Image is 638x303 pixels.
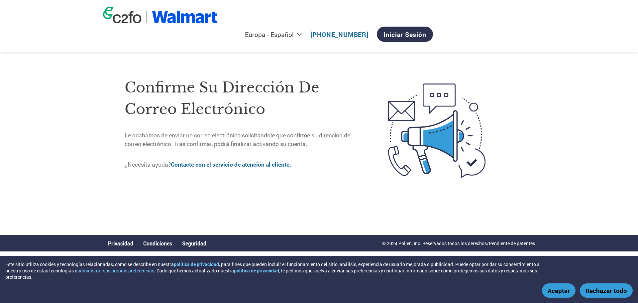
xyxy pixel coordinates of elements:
font: Le acabamos de enviar un correo electrónico solicitándole que confirme su dirección de correo ele... [125,131,350,148]
font: © 2024 Pollen, Inc. Reservados todos los derechos/Pendiente de patentes [382,240,535,246]
font: Iniciar sesión [383,30,426,39]
font: , le pedimos que vuelva a enviar sus preferencias y continuar informado sobre cómo protegemos sus... [5,267,537,280]
img: Walmart [152,11,217,23]
font: , para fines que pueden incluir el funcionamiento del sitio, análisis, experiencia de usuario mej... [5,261,540,274]
a: Iniciar sesión [377,27,433,42]
a: [PHONE_NUMBER] [310,30,369,39]
a: política de privacidad [234,267,279,274]
a: Contacte con el servicio de atención al cliente. [171,161,291,168]
button: Aceptar [542,283,576,298]
font: ¿Necesita ayuda? [125,161,171,168]
img: logotipo de c2fo [103,7,142,23]
font: Aceptar [548,286,570,295]
font: Este sitio utiliza cookies y tecnologías relacionadas, como se describe en nuestra [5,261,174,267]
a: Condiciones [143,240,172,247]
a: Seguridad [182,240,206,247]
button: Rechazar todo [580,283,633,298]
img: correo electrónico abierto [360,72,513,190]
a: Privacidad [108,240,133,247]
font: Confirme su dirección de correo electrónico [125,78,319,118]
font: . Dado que hemos actualizado nuestra [154,267,234,274]
font: Rechazar todo [585,286,627,295]
a: política de privacidad [174,261,219,267]
button: administrar sus propias preferencias [77,267,154,274]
